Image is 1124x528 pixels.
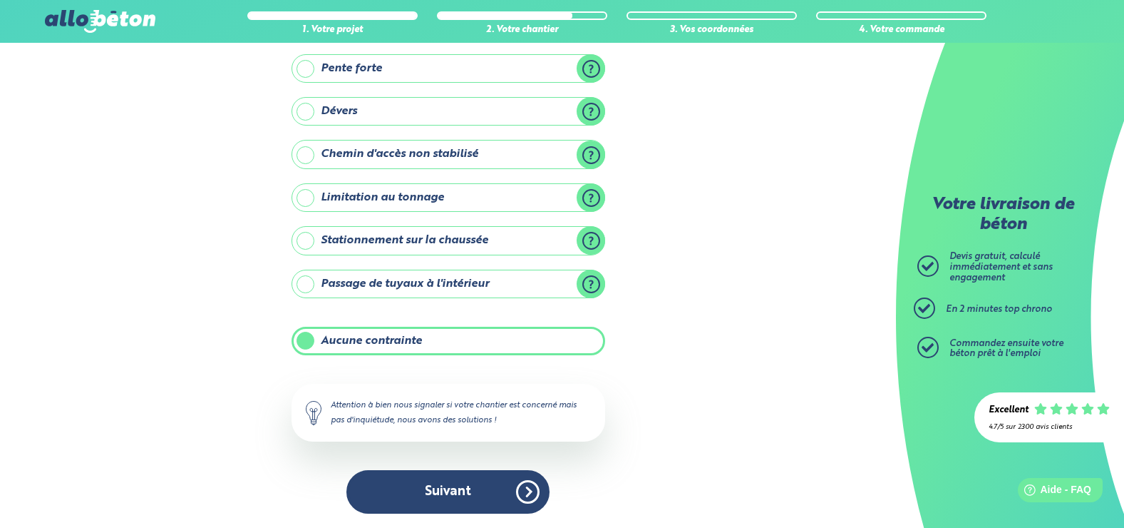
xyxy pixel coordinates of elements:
[292,54,605,83] label: Pente forte
[437,25,607,36] div: 2. Votre chantier
[816,25,986,36] div: 4. Votre commande
[292,327,605,355] label: Aucune contrainte
[247,25,418,36] div: 1. Votre projet
[292,140,605,168] label: Chemin d'accès non stabilisé
[627,25,797,36] div: 3. Vos coordonnées
[292,384,605,441] div: Attention à bien nous signaler si votre chantier est concerné mais pas d'inquiétude, nous avons d...
[997,472,1108,512] iframe: Help widget launcher
[292,183,605,212] label: Limitation au tonnage
[346,470,550,514] button: Suivant
[292,226,605,255] label: Stationnement sur la chaussée
[45,10,155,33] img: allobéton
[292,97,605,126] label: Dévers
[292,270,605,298] label: Passage de tuyaux à l'intérieur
